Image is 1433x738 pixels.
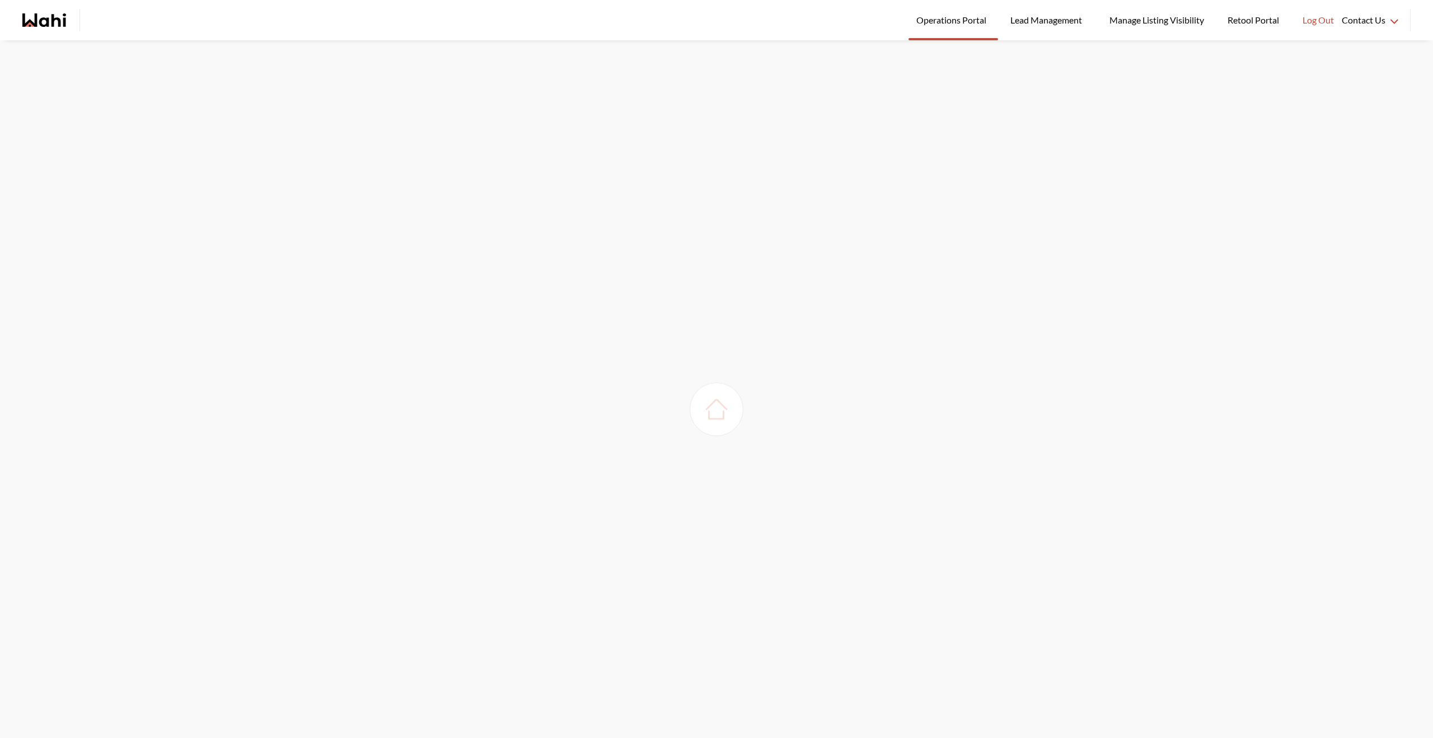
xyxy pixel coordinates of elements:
span: Log Out [1303,13,1334,27]
span: Operations Portal [916,13,990,27]
span: Manage Listing Visibility [1106,13,1207,27]
span: Retool Portal [1228,13,1282,27]
span: Lead Management [1010,13,1086,27]
img: loading house image [701,394,732,425]
a: Wahi homepage [22,13,66,27]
